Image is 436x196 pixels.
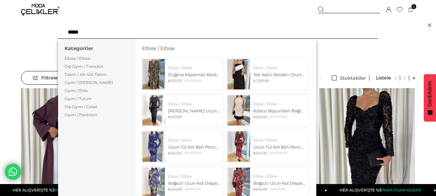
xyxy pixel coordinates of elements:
[58,45,136,51] h3: Kategoriler
[168,174,220,179] div: Elbise / Elbise
[142,58,224,91] a: Elbise / Elbise Düğme Kapamalı Belden Kuşaklı [PERSON_NAME] Renkli Leopar Desenli Elbise 25K043 ₺...
[168,108,220,114] div: [PERSON_NAME] Uzun Tül Kol Tüy Detaylı [PERSON_NAME] Kadın Elbise 25K070
[168,144,220,150] div: Uzun Tül Kol Beli Pencere Detaylı Drapeli [PERSON_NAME] Desenli Mavi Elbise 25K071
[253,108,306,114] div: Kolsuz Boyundan Bağlamalı [PERSON_NAME] Ekru Simli Mini Elbise 25K052
[168,66,220,70] div: Elbise / Elbise
[65,80,113,85] a: Giyim / [PERSON_NAME]
[168,151,182,155] span: ₺540,00
[228,59,250,89] img: rubras-elbise-25k098--4060-.jpg
[142,59,165,89] img: iztok-elbise-25k043-9f95-8.jpg
[253,102,306,106] div: Elbise / Elbise
[327,184,436,196] a: HER ALIŞVERİŞTE %3PARA PUAN KAZAN
[33,71,66,84] span: Filtreleme
[65,104,97,109] a: Dış Giyim / Ceket
[185,187,200,191] span: ₺809,99
[228,95,250,125] img: nives-elbise-25k052--4200-.jpg
[253,174,306,179] div: Elbise / Elbise
[227,130,309,163] a: Elbise / Elbise Uzun Tül Kol Beli Pencere Detaylı Drapeli [PERSON_NAME] Desenli Bordo Elbise 25K0...
[427,81,433,107] span: Geribildirim
[65,56,90,61] a: Elbise / Elbise
[227,94,309,127] a: Elbise / Elbise Kolsuz Boyundan Bağlamalı [PERSON_NAME] Ekru Simli Mini Elbise 25K052 ₺540,00 ₺1....
[142,130,224,163] a: Elbise / Elbise Uzun Tül Kol Beli Pencere Detaylı Drapeli [PERSON_NAME] Desenli Mavi Elbise 25K07...
[408,7,413,12] a: 0
[168,180,220,186] div: Boğazlı Uzun Kol Drapeli [PERSON_NAME] Desenli Mor Uzun Elbise 25K056
[142,45,310,51] h3: Elbise / Elbise
[168,115,182,119] span: ₺929,99
[270,114,287,119] span: ₺1.079,99
[168,72,220,77] div: Düğme Kapamalı Belden Kuşaklı [PERSON_NAME] Renkli Leopar Desenli Elbise 25K043
[185,78,202,83] span: ₺1.299,99
[228,131,250,161] img: maylin-elbise-25k071-5bcd-4.jpg
[227,58,309,91] a: Elbise / Elbise Tek Askılı Belden Oturtmalı Rubras Siyah Kadın Elbise 25K098 ₺1.299,99
[168,102,220,106] div: Elbise / Elbise
[142,95,165,125] img: valerie-elbise-25k070-d9f1a1.jpg
[329,76,370,81] a: Stoktakiler
[185,150,202,155] span: ₺1.079,99
[65,96,92,101] a: Giyim / Tulum
[270,150,287,155] span: ₺1.079,99
[411,4,416,9] span: 0
[253,151,267,155] span: ₺540,00
[253,187,268,191] span: ₺404,99
[253,115,267,119] span: ₺540,00
[142,94,224,127] a: Elbise / Elbise [PERSON_NAME] Uzun Tül Kol Tüy Detaylı [PERSON_NAME] Kadın Elbise 25K070 ₺929,99
[253,180,306,186] div: Boğazlı Uzun Kol Drapeli [PERSON_NAME] Desenli Bordo Uzun Elbise 25K056
[168,187,182,191] span: ₺404,99
[168,78,182,83] span: ₺650,00
[253,66,306,70] div: Elbise / Elbise
[65,112,97,117] a: Giyim / Pantolon
[253,78,269,83] span: ₺1.299,99
[253,138,306,142] div: Elbise / Elbise
[65,64,104,69] a: Dış Giyim / Trençkot
[142,131,165,161] img: maylin-elbise-25k071-d-4dd6.jpg
[381,188,421,192] span: PARA PUAN KAZAN
[424,74,436,122] button: Geribildirim - Show survey
[21,4,60,15] img: logo
[270,187,286,191] span: ₺809,99
[253,72,306,77] div: Tek Askılı Belden Oturtmalı Rubras Siyah Kadın Elbise 25K098
[65,72,106,77] a: Takım / Alt-Üst Takım
[168,138,220,142] div: Elbise / Elbise
[65,88,88,93] a: Giyim / Etek
[253,144,306,150] div: Uzun Tül Kol Beli Pencere Detaylı Drapeli [PERSON_NAME] Desenli Bordo Elbise 25K071
[55,188,94,192] span: PARA PUAN KAZAN
[340,75,366,81] span: Stoktakiler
